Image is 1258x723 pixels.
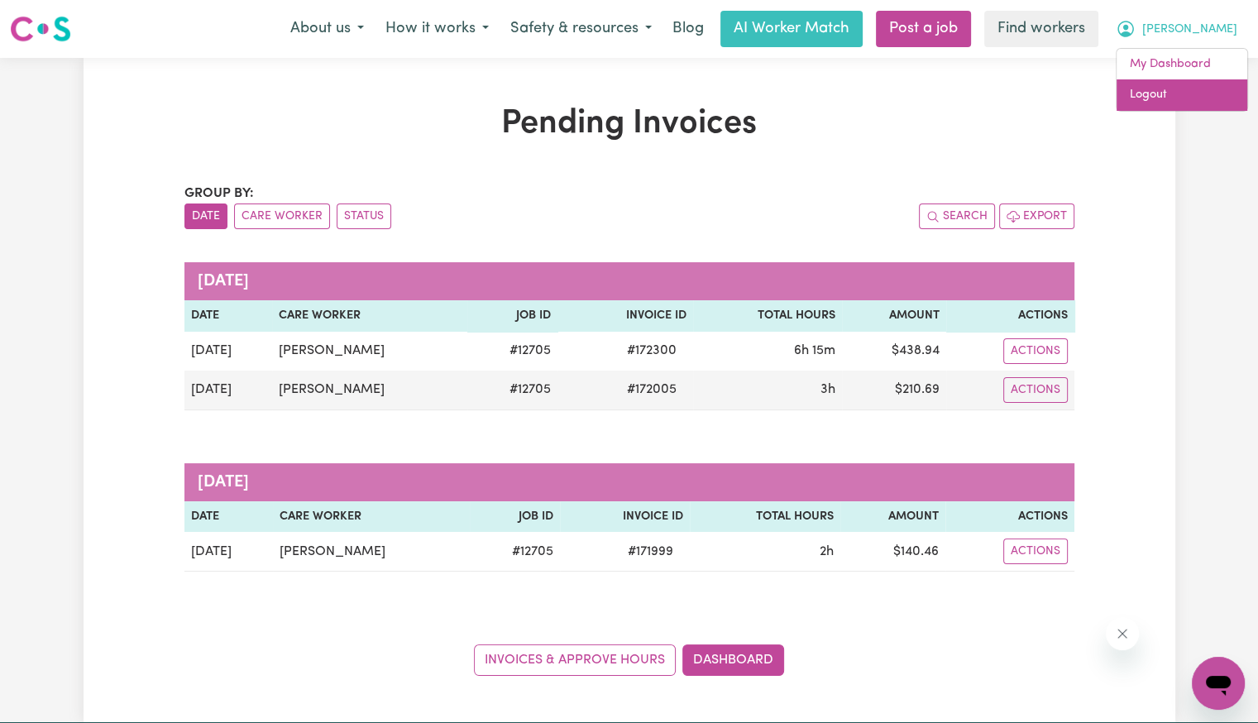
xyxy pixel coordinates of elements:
[184,104,1074,144] h1: Pending Invoices
[500,12,662,46] button: Safety & resources
[794,344,835,357] span: 6 hours 15 minutes
[10,14,71,44] img: Careseekers logo
[999,203,1074,229] button: Export
[1106,617,1139,650] iframe: Close message
[876,11,971,47] a: Post a job
[184,187,254,200] span: Group by:
[820,383,835,396] span: 3 hours
[184,501,273,533] th: Date
[820,545,834,558] span: 2 hours
[840,532,945,572] td: $ 140.46
[842,371,946,410] td: $ 210.69
[234,203,330,229] button: sort invoices by care worker
[184,532,273,572] td: [DATE]
[184,262,1074,300] caption: [DATE]
[693,300,842,332] th: Total Hours
[682,644,784,676] a: Dashboard
[272,332,467,371] td: [PERSON_NAME]
[690,501,840,533] th: Total Hours
[1142,21,1237,39] span: [PERSON_NAME]
[1192,657,1245,710] iframe: Button to launch messaging window
[375,12,500,46] button: How it works
[1117,79,1247,111] a: Logout
[337,203,391,229] button: sort invoices by paid status
[467,332,557,371] td: # 12705
[474,644,676,676] a: Invoices & Approve Hours
[1003,539,1068,564] button: Actions
[842,332,946,371] td: $ 438.94
[10,12,100,25] span: Need any help?
[273,532,470,572] td: [PERSON_NAME]
[1003,377,1068,403] button: Actions
[1003,338,1068,364] button: Actions
[945,501,1074,533] th: Actions
[184,371,273,410] td: [DATE]
[184,300,273,332] th: Date
[280,12,375,46] button: About us
[184,203,227,229] button: sort invoices by date
[272,300,467,332] th: Care Worker
[617,380,686,400] span: # 172005
[662,11,714,47] a: Blog
[617,341,686,361] span: # 172300
[1105,12,1248,46] button: My Account
[470,501,560,533] th: Job ID
[184,463,1074,501] caption: [DATE]
[842,300,946,332] th: Amount
[467,371,557,410] td: # 12705
[273,501,470,533] th: Care Worker
[840,501,945,533] th: Amount
[470,532,560,572] td: # 12705
[720,11,863,47] a: AI Worker Match
[184,332,273,371] td: [DATE]
[10,10,71,48] a: Careseekers logo
[919,203,995,229] button: Search
[272,371,467,410] td: [PERSON_NAME]
[618,542,683,562] span: # 171999
[467,300,557,332] th: Job ID
[1117,49,1247,80] a: My Dashboard
[560,501,690,533] th: Invoice ID
[946,300,1074,332] th: Actions
[984,11,1098,47] a: Find workers
[1116,48,1248,112] div: My Account
[557,300,693,332] th: Invoice ID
